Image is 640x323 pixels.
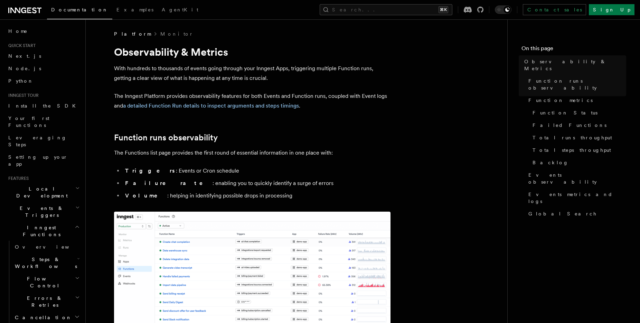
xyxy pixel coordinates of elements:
span: Flow Control [12,275,75,289]
span: AgentKit [162,7,198,12]
span: Errors & Retries [12,295,75,308]
span: Setting up your app [8,154,68,167]
p: With hundreds to thousands of events going through your Inngest Apps, triggering multiple Functio... [114,64,390,83]
li: : Events or Cron schedule [123,166,390,176]
span: Observability & Metrics [524,58,626,72]
a: Total steps throughput [530,144,626,156]
a: a detailed Function Run details to inspect arguments and steps timings [123,102,299,109]
a: Examples [112,2,158,19]
span: Home [8,28,28,35]
span: Quick start [6,43,36,48]
a: Events observability [526,169,626,188]
li: : enabling you to quickly identify a surge of errors [123,178,390,188]
a: Global Search [526,207,626,220]
span: Install the SDK [8,103,80,109]
a: Function Status [530,107,626,119]
a: Node.js [6,62,81,75]
span: Cancellation [12,314,72,321]
span: Overview [15,244,86,250]
strong: Volume [125,192,167,199]
button: Toggle dark mode [495,6,511,14]
span: Events observability [528,172,626,185]
span: Total steps throughput [533,147,611,154]
h1: Observability & Metrics [114,46,390,58]
a: Setting up your app [6,151,81,170]
a: Events metrics and logs [526,188,626,207]
a: Overview [12,241,81,253]
span: Documentation [51,7,108,12]
span: Platform [114,30,151,37]
a: Your first Functions [6,112,81,131]
span: Global Search [528,210,597,217]
a: Home [6,25,81,37]
span: Function Status [533,109,597,116]
span: Function metrics [528,97,593,104]
a: Contact sales [523,4,586,15]
span: Events & Triggers [6,205,75,219]
a: Failed Functions [530,119,626,131]
a: Function runs observability [114,133,218,142]
span: Steps & Workflows [12,256,77,270]
a: Leveraging Steps [6,131,81,151]
a: Monitor [160,30,193,37]
button: Events & Triggers [6,202,81,221]
a: AgentKit [158,2,203,19]
span: Inngest tour [6,93,39,98]
a: Observability & Metrics [521,55,626,75]
strong: Failure rate [125,180,213,186]
button: Inngest Functions [6,221,81,241]
li: : helping in identifying possible drops in processing [123,191,390,201]
kbd: ⌘K [439,6,448,13]
span: Examples [116,7,153,12]
span: Node.js [8,66,41,71]
a: Backlog [530,156,626,169]
a: Next.js [6,50,81,62]
span: Backlog [533,159,568,166]
span: Features [6,176,29,181]
a: Install the SDK [6,100,81,112]
a: Total runs throughput [530,131,626,144]
button: Local Development [6,183,81,202]
span: Failed Functions [533,122,606,129]
p: The Functions list page provides the first round of essential information in one place with: [114,148,390,158]
button: Errors & Retries [12,292,81,311]
span: Your first Functions [8,116,49,128]
button: Search...⌘K [320,4,452,15]
span: Events metrics and logs [528,191,626,205]
span: Leveraging Steps [8,135,67,147]
span: Python [8,78,34,84]
strong: Triggers [125,167,176,174]
a: Documentation [47,2,112,19]
button: Flow Control [12,273,81,292]
a: Function runs observability [526,75,626,94]
span: Next.js [8,53,41,59]
a: Function metrics [526,94,626,107]
p: The Inngest Platform provides observability features for both Events and Function runs, coupled w... [114,91,390,111]
span: Total runs throughput [533,134,612,141]
span: Function runs observability [528,77,626,91]
h4: On this page [521,44,626,55]
span: Local Development [6,185,75,199]
a: Sign Up [589,4,634,15]
button: Steps & Workflows [12,253,81,273]
span: Inngest Functions [6,224,75,238]
a: Python [6,75,81,87]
